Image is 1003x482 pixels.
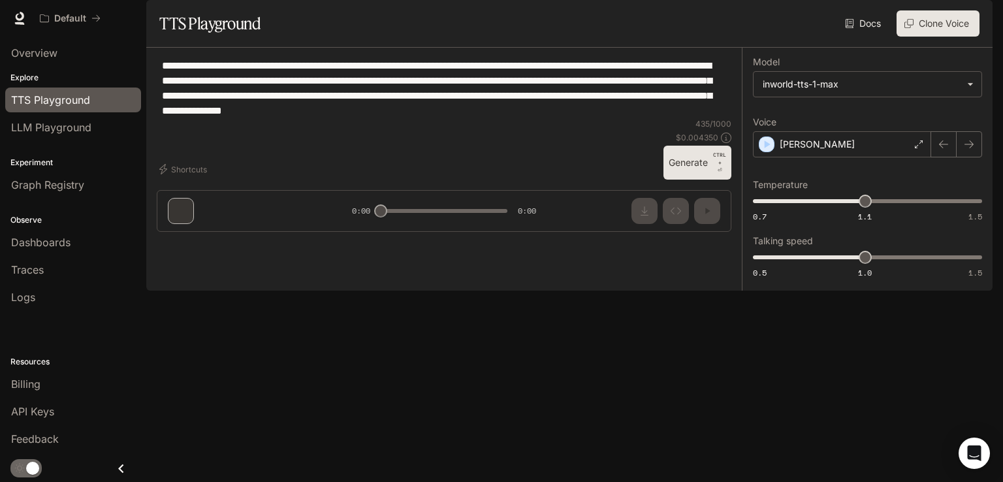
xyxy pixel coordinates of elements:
button: Clone Voice [897,10,979,37]
div: Open Intercom Messenger [959,438,990,469]
button: Shortcuts [157,159,212,180]
span: 0.7 [753,211,767,222]
p: CTRL + [713,151,726,167]
div: inworld-tts-1-max [763,78,961,91]
p: $ 0.004350 [676,132,718,143]
h1: TTS Playground [159,10,261,37]
p: Model [753,57,780,67]
p: Talking speed [753,236,813,246]
p: Voice [753,118,776,127]
span: 0.5 [753,267,767,278]
button: GenerateCTRL +⏎ [663,146,731,180]
a: Docs [842,10,886,37]
p: ⏎ [713,151,726,174]
div: inworld-tts-1-max [754,72,981,97]
p: 435 / 1000 [695,118,731,129]
span: 1.1 [858,211,872,222]
span: 1.5 [968,211,982,222]
button: All workspaces [34,5,106,31]
span: 1.5 [968,267,982,278]
p: Default [54,13,86,24]
span: 1.0 [858,267,872,278]
p: [PERSON_NAME] [780,138,855,151]
p: Temperature [753,180,808,189]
